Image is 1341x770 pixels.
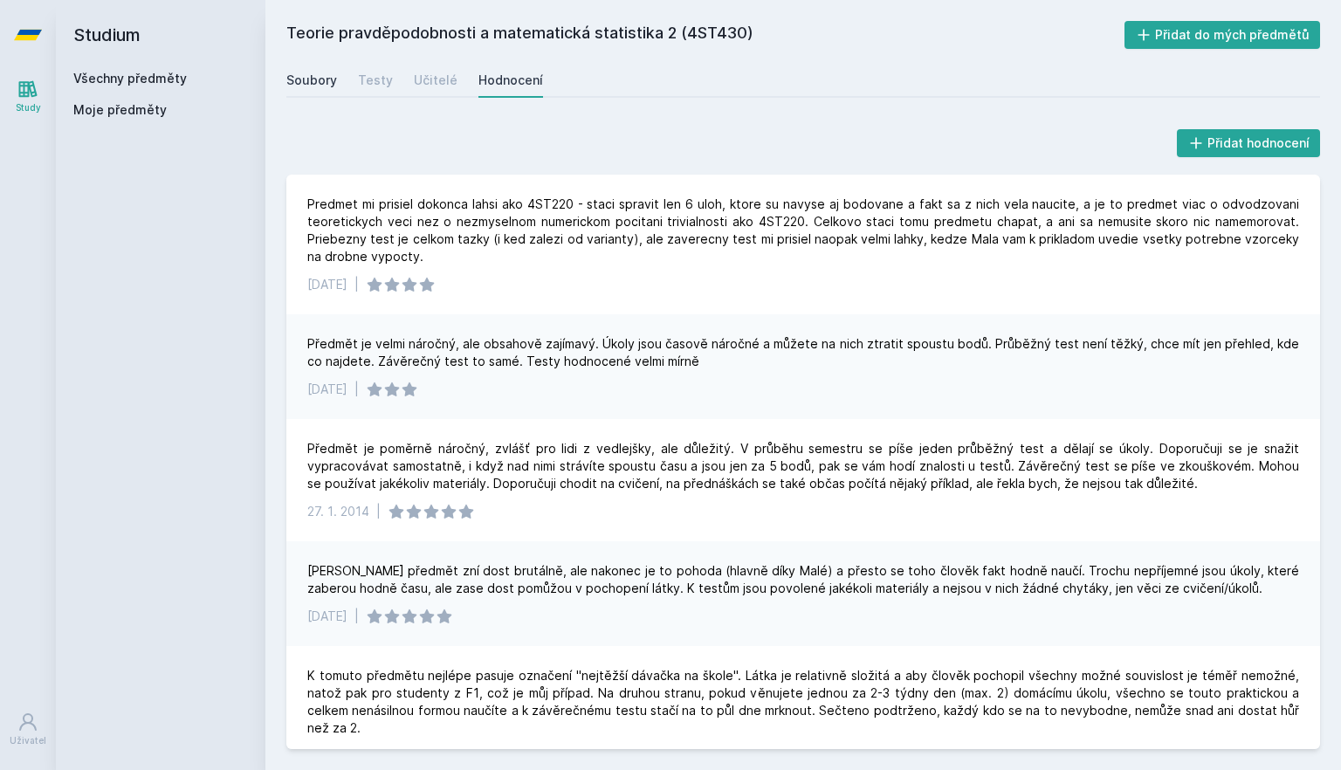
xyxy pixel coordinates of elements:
[307,608,347,625] div: [DATE]
[307,276,347,293] div: [DATE]
[73,101,167,119] span: Moje předměty
[1124,21,1321,49] button: Přidat do mých předmětů
[307,440,1299,492] div: Předmět je poměrně náročný, zvlášť pro lidi z vedlejšky, ale důležitý. V průběhu semestru se píše...
[16,101,41,114] div: Study
[307,503,369,520] div: 27. 1. 2014
[358,72,393,89] div: Testy
[478,72,543,89] div: Hodnocení
[307,335,1299,370] div: Předmět je velmi náročný, ale obsahově zajímavý. Úkoly jsou časově náročné a můžete na nich ztrat...
[414,72,457,89] div: Učitelé
[286,72,337,89] div: Soubory
[73,71,187,86] a: Všechny předměty
[286,63,337,98] a: Soubory
[354,276,359,293] div: |
[414,63,457,98] a: Učitelé
[376,503,381,520] div: |
[354,381,359,398] div: |
[10,734,46,747] div: Uživatel
[307,562,1299,597] div: [PERSON_NAME] předmět zní dost brutálně, ale nakonec je to pohoda (hlavně díky Malé) a přesto se ...
[286,21,1124,49] h2: Teorie pravděpodobnosti a matematická statistika 2 (4ST430)
[3,70,52,123] a: Study
[307,381,347,398] div: [DATE]
[358,63,393,98] a: Testy
[478,63,543,98] a: Hodnocení
[3,703,52,756] a: Uživatel
[307,196,1299,265] div: Predmet mi prisiel dokonca lahsi ako 4ST220 - staci spravit len 6 uloh, ktore su navyse aj bodova...
[1177,129,1321,157] button: Přidat hodnocení
[354,608,359,625] div: |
